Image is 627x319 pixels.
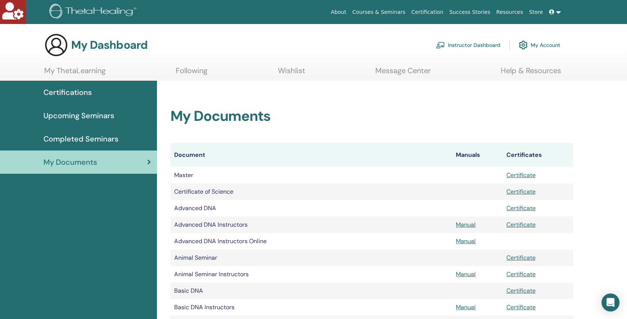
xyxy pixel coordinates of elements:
h3: My Dashboard [71,38,148,52]
td: Certificate of Science [170,184,452,200]
a: Certification [408,5,446,19]
span: Completed Seminars [43,133,118,144]
span: My Documents [43,156,97,168]
a: Certificate [506,270,536,278]
td: Master [170,167,452,184]
a: Help & Resources [501,66,561,81]
a: Instructor Dashboard [436,37,500,53]
a: Message Center [375,66,431,81]
td: Advanced DNA [170,200,452,217]
a: Manual [456,221,476,229]
a: Certificate [506,188,536,196]
a: Resources [493,5,526,19]
td: Animal Seminar Instructors [170,266,452,283]
a: Certificate [506,204,536,212]
a: My Account [519,37,560,53]
img: cog.svg [519,39,528,51]
a: Certificate [506,303,536,311]
a: Certificate [506,254,536,262]
img: chalkboard-teacher.svg [436,42,445,48]
a: Certificate [506,171,536,179]
a: Store [526,5,546,19]
td: Advanced DNA Instructors Online [170,233,452,250]
th: Manuals [452,143,502,167]
td: Advanced DNA Instructors [170,217,452,233]
a: Manual [456,270,476,278]
th: Document [170,143,452,167]
div: Open Intercom Messenger [602,293,620,311]
a: Courses & Seminars [349,5,409,19]
img: logo.png [49,4,139,21]
span: Certifications [43,87,92,98]
td: Basic DNA Instructors [170,299,452,316]
a: Following [176,66,208,81]
a: About [328,5,349,19]
a: Certificate [506,221,536,229]
a: Manual [456,237,476,245]
a: Success Stories [446,5,493,19]
td: Animal Seminar [170,250,452,266]
span: Upcoming Seminars [43,110,114,121]
a: Manual [456,303,476,311]
img: generic-user-icon.jpg [44,33,68,57]
th: Certificates [503,143,573,167]
td: Basic DNA [170,283,452,299]
h2: My Documents [170,108,573,125]
a: Certificate [506,287,536,295]
a: Wishlist [278,66,305,81]
a: My ThetaLearning [44,66,106,81]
